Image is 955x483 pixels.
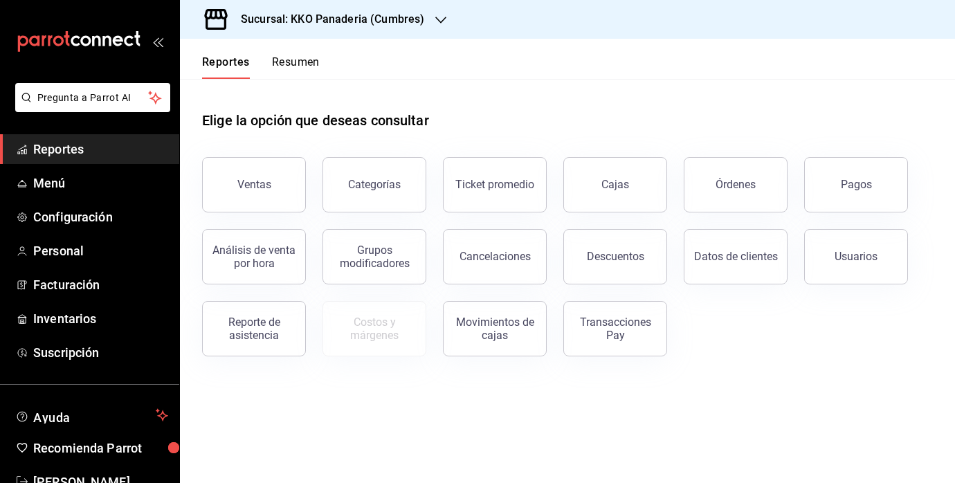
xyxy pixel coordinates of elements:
div: Pagos [841,178,872,191]
span: Configuración [33,208,168,226]
button: Grupos modificadores [322,229,426,284]
span: Pregunta a Parrot AI [37,91,149,105]
div: Reporte de asistencia [211,316,297,342]
div: Ticket promedio [455,178,534,191]
div: Transacciones Pay [572,316,658,342]
div: Descuentos [587,250,644,263]
button: Ticket promedio [443,157,547,212]
button: Reportes [202,55,250,79]
div: Datos de clientes [694,250,778,263]
button: Órdenes [684,157,788,212]
div: Análisis de venta por hora [211,244,297,270]
span: Recomienda Parrot [33,439,168,457]
div: Órdenes [716,178,756,191]
button: Categorías [322,157,426,212]
button: Descuentos [563,229,667,284]
span: Inventarios [33,309,168,328]
button: Cancelaciones [443,229,547,284]
button: Movimientos de cajas [443,301,547,356]
button: Pregunta a Parrot AI [15,83,170,112]
div: Costos y márgenes [331,316,417,342]
a: Pregunta a Parrot AI [10,100,170,115]
div: navigation tabs [202,55,320,79]
button: Ventas [202,157,306,212]
span: Reportes [33,140,168,158]
div: Movimientos de cajas [452,316,538,342]
button: Pagos [804,157,908,212]
div: Usuarios [835,250,877,263]
h3: Sucursal: KKO Panaderia (Cumbres) [230,11,424,28]
div: Categorías [348,178,401,191]
button: Análisis de venta por hora [202,229,306,284]
h1: Elige la opción que deseas consultar [202,110,429,131]
button: Contrata inventarios para ver este reporte [322,301,426,356]
div: Grupos modificadores [331,244,417,270]
span: Personal [33,241,168,260]
button: Datos de clientes [684,229,788,284]
span: Ayuda [33,407,150,423]
span: Facturación [33,275,168,294]
div: Cajas [601,176,630,193]
span: Suscripción [33,343,168,362]
button: open_drawer_menu [152,36,163,47]
button: Transacciones Pay [563,301,667,356]
button: Resumen [272,55,320,79]
a: Cajas [563,157,667,212]
button: Usuarios [804,229,908,284]
button: Reporte de asistencia [202,301,306,356]
div: Cancelaciones [460,250,531,263]
div: Ventas [237,178,271,191]
span: Menú [33,174,168,192]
